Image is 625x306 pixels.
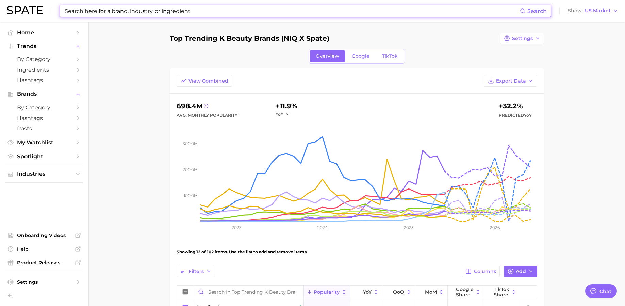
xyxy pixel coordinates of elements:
a: by Category [5,102,83,113]
button: MoM [415,286,448,299]
button: Filters [177,266,215,277]
span: by Category [17,104,71,111]
tspan: 2023 [231,225,241,230]
button: Add [504,266,537,277]
div: +11.9% [276,101,297,111]
a: Help [5,244,83,254]
span: TikTok Share [494,287,509,298]
span: Help [17,246,71,252]
span: Brands [17,91,71,97]
span: My Watchlist [17,139,71,146]
span: Columns [474,269,496,274]
h1: Top Trending K Beauty Brands (NIQ x Spate) [170,35,329,42]
span: Search [527,8,547,14]
button: Settings [500,33,544,44]
button: Columns [462,266,499,277]
span: Spotlight [17,153,71,160]
tspan: 2026 [490,225,499,230]
tspan: 300.0m [183,141,198,146]
span: Hashtags [17,77,71,84]
button: Industries [5,169,83,179]
span: Ingredients [17,67,71,73]
span: Overview [316,53,339,59]
span: YoY [276,111,283,117]
a: Hashtags [5,75,83,86]
img: SPATE [7,6,43,14]
span: Filters [188,269,204,274]
span: Hashtags [17,115,71,121]
span: US Market [585,9,611,13]
span: Posts [17,125,71,132]
tspan: 2024 [317,225,327,230]
a: Log out. Currently logged in as Yarden Horwitz with e-mail yarden@spate.nyc. [5,290,83,301]
div: Showing 12 of 102 items. Use the list to add and remove items. [177,242,537,262]
span: View Combined [188,78,228,84]
div: 698.4m [177,101,237,111]
a: Onboarding Videos [5,230,83,240]
a: Product Releases [5,257,83,268]
span: YoY [363,289,372,295]
a: Overview [310,50,345,62]
span: Add [516,269,526,274]
a: Home [5,27,83,38]
span: Settings [17,279,71,285]
tspan: 100.0m [184,193,198,198]
button: QoQ [382,286,415,299]
span: Show [568,9,583,13]
button: View Combined [177,75,232,87]
span: Trends [17,43,71,49]
button: Export Data [484,75,537,87]
span: YoY [524,113,532,118]
a: My Watchlist [5,137,83,148]
tspan: 200.0m [183,167,198,172]
tspan: 2025 [404,225,414,230]
span: QoQ [393,289,404,295]
input: Search in Top Trending K Beauty Brands (NIQ x Spate) [194,286,304,299]
button: TikTok Share [484,286,520,299]
a: Spotlight [5,151,83,162]
a: Google [346,50,375,62]
a: Posts [5,123,83,134]
span: Google Share [456,287,474,298]
span: Popularity [314,289,340,295]
span: Google [352,53,369,59]
a: Settings [5,277,83,287]
span: MoM [425,289,437,295]
span: Industries [17,171,71,177]
button: Brands [5,89,83,99]
div: Avg. Monthly Popularity [177,111,237,120]
input: Search here for a brand, industry, or ingredient [64,5,520,17]
button: YoY [350,286,382,299]
span: Home [17,29,71,36]
span: Export Data [496,78,526,84]
button: Trends [5,41,83,51]
span: TikTok [382,53,398,59]
button: YoY [276,111,290,117]
div: +32.2% [499,101,532,111]
span: Product Releases [17,259,71,266]
a: TikTok [376,50,404,62]
button: Google Share [448,286,484,299]
span: Predicted [499,111,532,120]
button: ShowUS Market [566,6,620,15]
a: by Category [5,54,83,65]
span: by Category [17,56,71,62]
a: Hashtags [5,113,83,123]
span: Settings [512,36,533,41]
button: Popularity [304,286,350,299]
a: Ingredients [5,65,83,75]
span: Onboarding Videos [17,232,71,238]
